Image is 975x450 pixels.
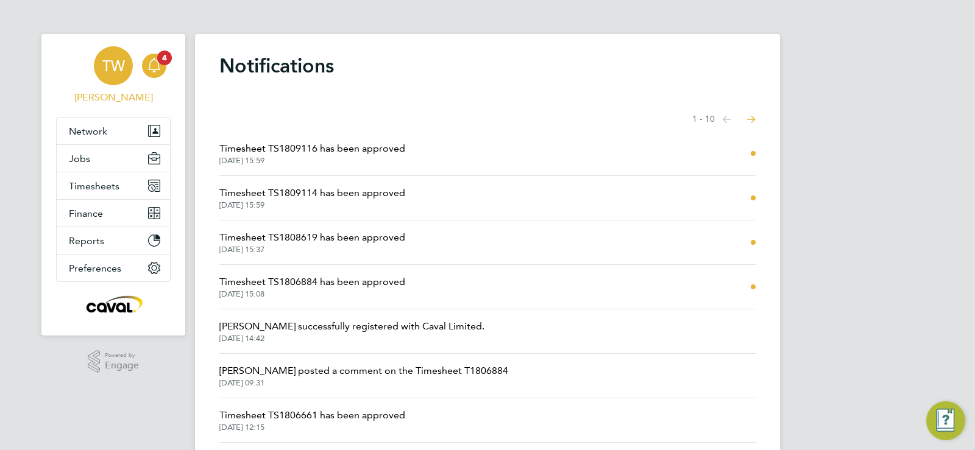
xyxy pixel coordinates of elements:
span: [PERSON_NAME] successfully registered with Caval Limited. [219,319,484,334]
span: [DATE] 09:31 [219,378,508,388]
span: Timesheet TS1809116 has been approved [219,141,405,156]
span: [DATE] 15:37 [219,245,405,255]
span: Timesheet TS1808619 has been approved [219,230,405,245]
a: [PERSON_NAME] posted a comment on the Timesheet T1806884[DATE] 09:31 [219,364,508,388]
a: Timesheet TS1808619 has been approved[DATE] 15:37 [219,230,405,255]
span: [DATE] 12:15 [219,423,405,432]
span: Reports [69,235,104,247]
button: Network [57,118,170,144]
span: Powered by [105,350,139,360]
span: Jobs [69,153,90,164]
button: Finance [57,200,170,227]
nav: Select page of notifications list [692,107,756,132]
span: Timesheet TS1806661 has been approved [219,408,405,423]
h1: Notifications [219,54,756,78]
a: 4 [142,46,166,85]
span: Engage [105,360,139,371]
span: 1 - 10 [692,113,715,125]
button: Engage Resource Center [926,401,965,440]
span: Preferences [69,262,121,274]
span: Timesheet TS1809114 has been approved [219,186,405,200]
span: [DATE] 15:59 [219,200,405,210]
span: Tim Wells [56,90,171,105]
span: Network [69,125,107,137]
a: Timesheet TS1809114 has been approved[DATE] 15:59 [219,186,405,210]
button: Jobs [57,145,170,172]
span: TW [102,58,125,74]
a: Go to home page [56,294,171,314]
button: Reports [57,227,170,254]
span: Finance [69,208,103,219]
button: Timesheets [57,172,170,199]
span: [DATE] 15:08 [219,289,405,299]
img: caval-logo-retina.png [83,294,144,314]
span: [PERSON_NAME] posted a comment on the Timesheet T1806884 [219,364,508,378]
span: 4 [157,51,172,65]
a: Powered byEngage [88,350,140,373]
nav: Main navigation [41,34,185,336]
a: Timesheet TS1806884 has been approved[DATE] 15:08 [219,275,405,299]
span: [DATE] 14:42 [219,334,484,343]
a: Timesheet TS1809116 has been approved[DATE] 15:59 [219,141,405,166]
span: Timesheet TS1806884 has been approved [219,275,405,289]
a: TW[PERSON_NAME] [56,46,171,105]
a: [PERSON_NAME] successfully registered with Caval Limited.[DATE] 14:42 [219,319,484,343]
span: Timesheets [69,180,119,192]
a: Timesheet TS1806661 has been approved[DATE] 12:15 [219,408,405,432]
button: Preferences [57,255,170,281]
span: [DATE] 15:59 [219,156,405,166]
